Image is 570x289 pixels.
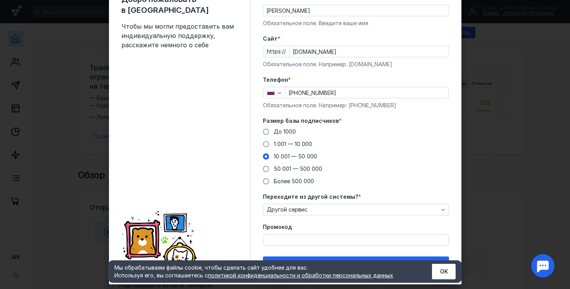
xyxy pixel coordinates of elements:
[274,178,314,184] span: Более 500 000
[263,35,278,43] span: Cайт
[263,117,339,125] span: Размер базы подписчиков
[263,193,358,201] span: Переходите из другой системы?
[267,206,307,213] span: Другой сервис
[263,223,292,231] span: Промокод
[432,264,456,279] button: ОК
[274,165,322,172] span: 50 001 — 500 000
[274,153,317,160] span: 10 001 — 50 000
[263,76,288,84] span: Телефон
[121,22,238,50] span: Чтобы мы могли предоставить вам индивидуальную поддержку, расскажите немного о себе
[114,264,413,279] div: Мы обрабатываем файлы cookie, чтобы сделать сайт удобнее для вас. Используя его, вы соглашаетесь c
[274,141,312,147] span: 1 001 — 10 000
[263,19,449,27] div: Обязательное поле. Введите ваше имя
[263,204,449,215] button: Другой сервис
[263,60,449,68] div: Обязательное поле. Например: [DOMAIN_NAME]
[263,256,449,272] button: Отправить
[208,272,393,279] a: политикой конфиденциальности и обработки персональных данных
[274,128,296,135] span: До 1000
[263,101,449,109] div: Обязательное поле. Например: [PHONE_NUMBER]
